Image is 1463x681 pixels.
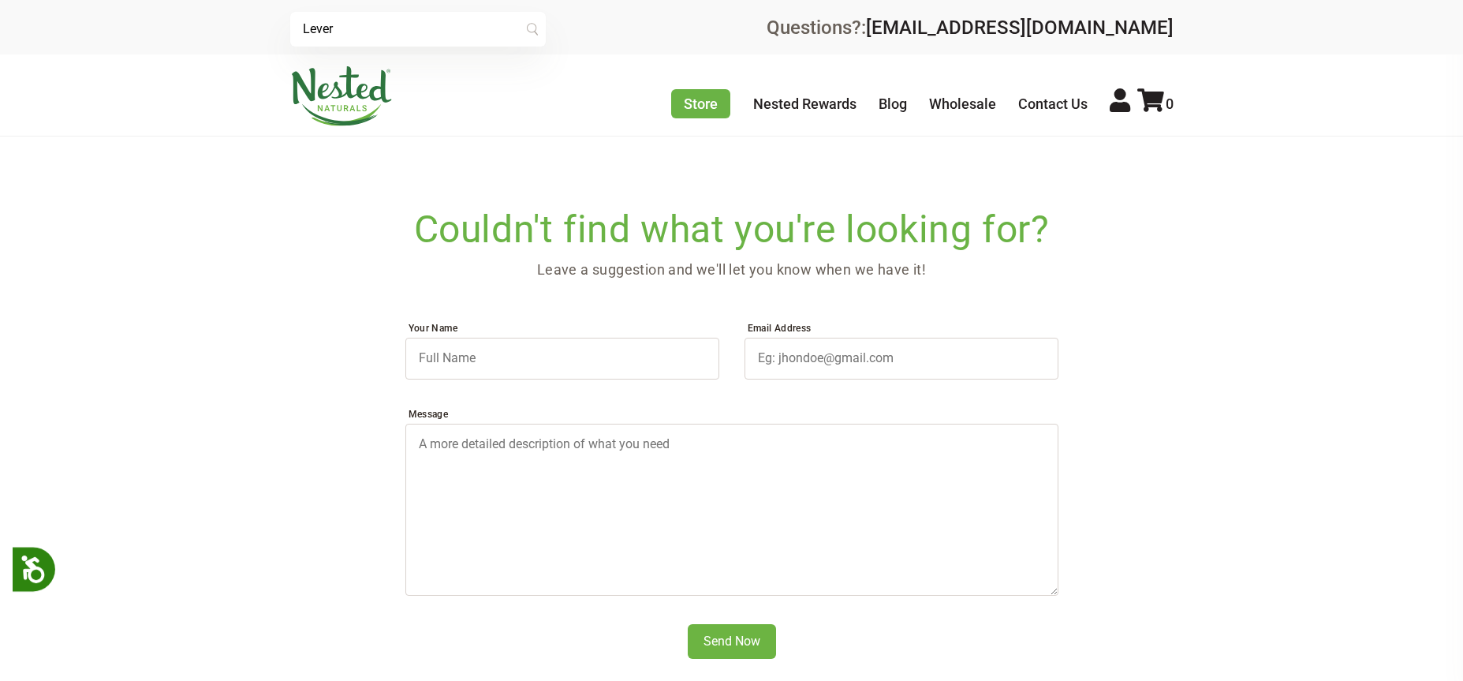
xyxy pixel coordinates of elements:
h2: Couldn't find what you're looking for? [290,212,1174,247]
input: Eg: jhondoe@gmail.com [745,338,1058,379]
a: 0 [1137,95,1174,112]
a: Blog [879,95,907,112]
p: Leave a suggestion and we'll let you know when we have it! [290,259,1174,281]
a: Store [671,89,730,118]
img: Nested Naturals [290,66,393,126]
a: Wholesale [929,95,996,112]
div: Questions?: [767,18,1174,37]
input: Try "Sleeping" [290,12,546,47]
input: Full Name [405,338,719,379]
label: Your Name [405,319,719,338]
input: Send Now [688,624,776,659]
span: 0 [1166,95,1174,112]
label: Message [405,405,1058,424]
a: [EMAIL_ADDRESS][DOMAIN_NAME] [866,17,1174,39]
a: Contact Us [1018,95,1088,112]
a: Nested Rewards [753,95,857,112]
label: Email Address [745,319,1058,338]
